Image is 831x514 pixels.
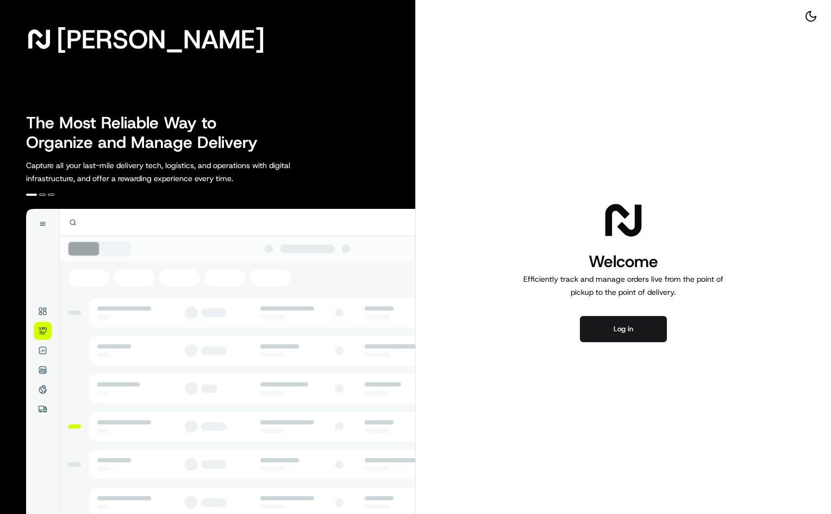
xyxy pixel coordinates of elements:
p: Efficiently track and manage orders live from the point of pickup to the point of delivery. [519,273,728,299]
h1: Welcome [519,251,728,273]
p: Capture all your last-mile delivery tech, logistics, and operations with digital infrastructure, ... [26,159,339,185]
span: [PERSON_NAME] [57,28,265,50]
h2: The Most Reliable Way to Organize and Manage Delivery [26,113,270,152]
button: Log in [580,316,667,342]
